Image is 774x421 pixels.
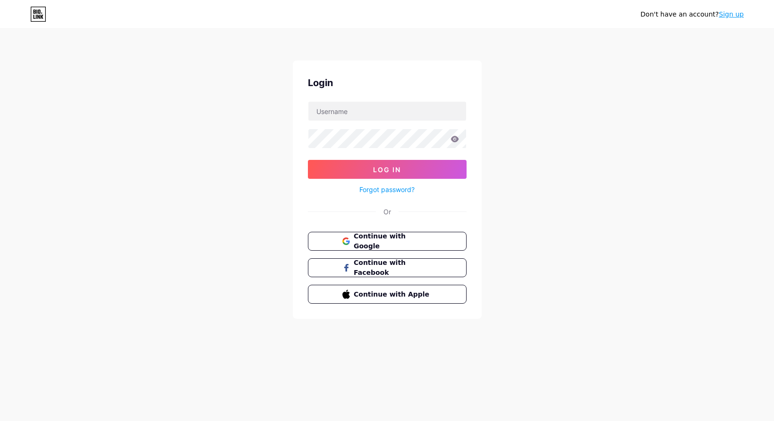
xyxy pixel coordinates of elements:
[373,166,401,174] span: Log In
[359,184,415,194] a: Forgot password?
[719,10,744,18] a: Sign up
[308,258,467,277] button: Continue with Facebook
[308,102,466,121] input: Username
[308,76,467,90] div: Login
[640,9,744,19] div: Don't have an account?
[308,232,467,251] button: Continue with Google
[354,289,432,299] span: Continue with Apple
[308,285,467,304] button: Continue with Apple
[383,207,391,217] div: Or
[354,258,432,278] span: Continue with Facebook
[308,160,467,179] button: Log In
[354,231,432,251] span: Continue with Google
